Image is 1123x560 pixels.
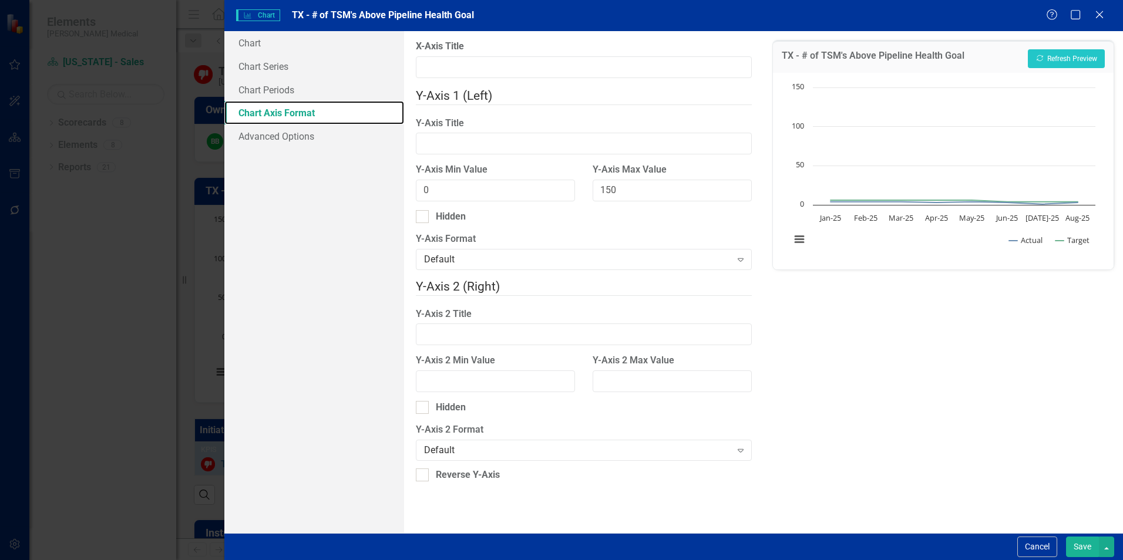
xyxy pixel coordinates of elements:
[792,120,804,131] text: 100
[224,101,404,124] a: Chart Axis Format
[785,82,1101,258] svg: Interactive chart
[416,117,752,130] label: Y-Axis Title
[889,212,913,223] text: Mar-25
[959,212,984,223] text: May-25
[224,124,404,148] a: Advanced Options
[436,401,466,414] div: Hidden
[995,212,1018,223] text: Jun-25
[236,9,280,21] span: Chart
[800,198,804,209] text: 0
[593,354,752,367] label: Y-Axis 2 Max Value
[416,87,752,105] legend: Y-Axis 1 (Left)
[416,40,752,53] label: X-Axis Title
[224,78,404,102] a: Chart Periods
[792,81,804,92] text: 150
[424,443,731,457] div: Default
[782,50,964,65] h3: TX - # of TSM's Above Pipeline Health Goal
[819,212,841,223] text: Jan-25
[424,252,731,266] div: Default
[1055,235,1090,245] button: Show Target
[1017,537,1057,557] button: Cancel
[292,9,474,21] span: TX - # of TSM's Above Pipeline Health Goal
[416,423,752,437] label: Y-Axis 2 Format
[416,163,575,177] label: Y-Axis Min Value
[416,354,575,367] label: Y-Axis 2 Min Value
[416,232,752,246] label: Y-Axis Format
[1028,49,1105,68] button: Refresh Preview
[224,31,404,55] a: Chart
[1066,537,1099,557] button: Save
[796,159,804,170] text: 50
[925,212,948,223] text: Apr-25
[1066,212,1090,223] text: Aug-25
[854,212,877,223] text: Feb-25
[436,210,466,224] div: Hidden
[224,55,404,78] a: Chart Series
[785,82,1102,258] div: Chart. Highcharts interactive chart.
[416,308,752,321] label: Y-Axis 2 Title
[1009,235,1043,245] button: Show Actual
[436,468,500,482] div: Reverse Y-Axis
[1026,212,1059,223] text: [DATE]-25
[791,231,808,248] button: View chart menu, Chart
[593,163,752,177] label: Y-Axis Max Value
[416,278,752,296] legend: Y-Axis 2 (Right)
